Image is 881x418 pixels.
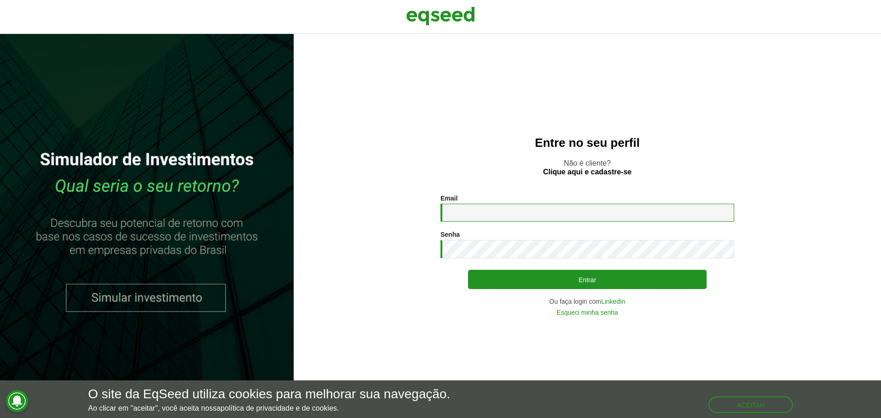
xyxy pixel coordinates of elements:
[88,387,450,401] h5: O site da EqSeed utiliza cookies para melhorar sua navegação.
[440,231,460,238] label: Senha
[406,5,475,28] img: EqSeed Logo
[601,298,625,305] a: LinkedIn
[312,136,863,150] h2: Entre no seu perfil
[88,404,450,412] p: Ao clicar em "aceitar", você aceita nossa .
[557,309,618,316] a: Esqueci minha senha
[468,270,707,289] button: Entrar
[221,405,337,412] a: política de privacidade e de cookies
[312,159,863,176] p: Não é cliente?
[708,396,793,413] button: Aceitar
[440,195,457,201] label: Email
[543,168,632,176] a: Clique aqui e cadastre-se
[440,298,734,305] div: Ou faça login com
